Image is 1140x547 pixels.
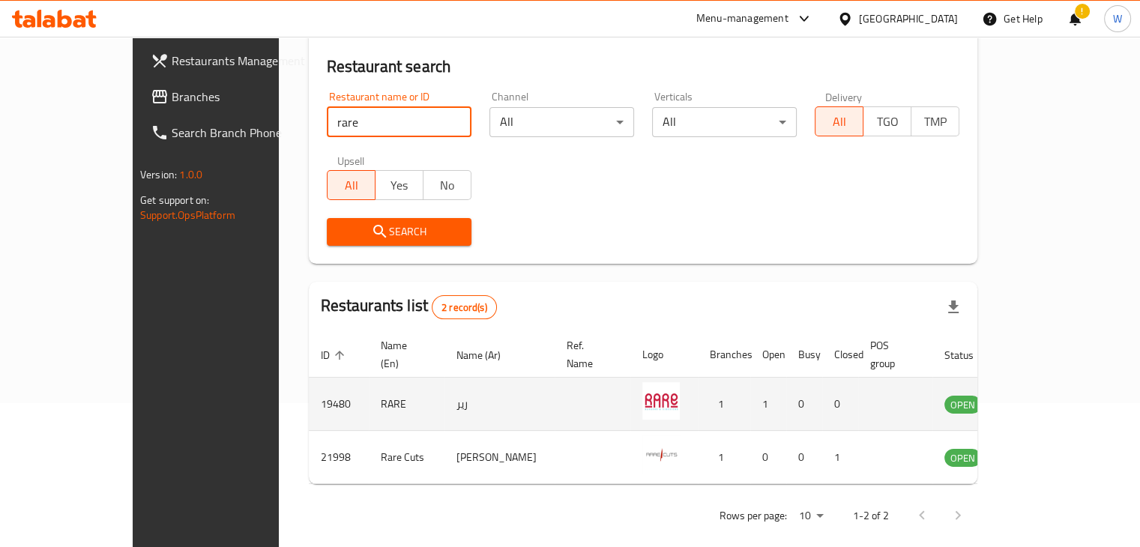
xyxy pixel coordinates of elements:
td: 1 [698,378,750,431]
span: ID [321,346,349,364]
th: Closed [822,332,858,378]
span: 1.0.0 [179,165,202,184]
label: Delivery [825,91,863,102]
button: Yes [375,170,423,200]
div: Total records count [432,295,497,319]
img: RARE [642,382,680,420]
span: Restaurants Management [172,52,311,70]
button: TGO [863,106,911,136]
span: Ref. Name [567,336,612,372]
td: 0 [786,378,822,431]
td: 0 [822,378,858,431]
span: OPEN [944,396,981,414]
th: Branches [698,332,750,378]
span: Yes [381,175,417,196]
div: OPEN [944,449,981,467]
table: enhanced table [309,332,1063,484]
button: Search [327,218,471,246]
div: All [489,107,634,137]
img: Rare Cuts [642,435,680,473]
h2: Restaurant search [327,55,959,78]
td: 21998 [309,431,369,484]
div: Menu-management [696,10,788,28]
span: Name (Ar) [456,346,520,364]
span: OPEN [944,450,981,467]
td: RARE [369,378,444,431]
span: Search Branch Phone [172,124,311,142]
a: Restaurants Management [139,43,323,79]
td: 0 [750,431,786,484]
p: 1-2 of 2 [853,507,889,525]
span: POS group [870,336,914,372]
div: Rows per page: [793,505,829,528]
td: 0 [786,431,822,484]
label: Upsell [337,155,365,166]
button: No [423,170,471,200]
a: Support.OpsPlatform [140,205,235,225]
span: 2 record(s) [432,300,496,315]
td: [PERSON_NAME] [444,431,555,484]
div: All [652,107,797,137]
span: All [821,111,857,133]
span: TMP [917,111,953,133]
button: All [327,170,376,200]
input: Search for restaurant name or ID.. [327,107,471,137]
button: All [815,106,863,136]
span: Branches [172,88,311,106]
td: 19480 [309,378,369,431]
div: [GEOGRAPHIC_DATA] [859,10,958,27]
th: Logo [630,332,698,378]
div: Export file [935,289,971,325]
span: Status [944,346,993,364]
th: Open [750,332,786,378]
span: W [1113,10,1122,27]
span: Get support on: [140,190,209,210]
span: TGO [869,111,905,133]
span: No [429,175,465,196]
td: رير [444,378,555,431]
button: TMP [911,106,959,136]
td: 1 [822,431,858,484]
td: Rare Cuts [369,431,444,484]
span: Version: [140,165,177,184]
a: Branches [139,79,323,115]
span: Name (En) [381,336,426,372]
span: All [334,175,370,196]
h2: Restaurants list [321,294,497,319]
a: Search Branch Phone [139,115,323,151]
td: 1 [750,378,786,431]
span: Search [339,223,459,241]
th: Busy [786,332,822,378]
p: Rows per page: [720,507,787,525]
td: 1 [698,431,750,484]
